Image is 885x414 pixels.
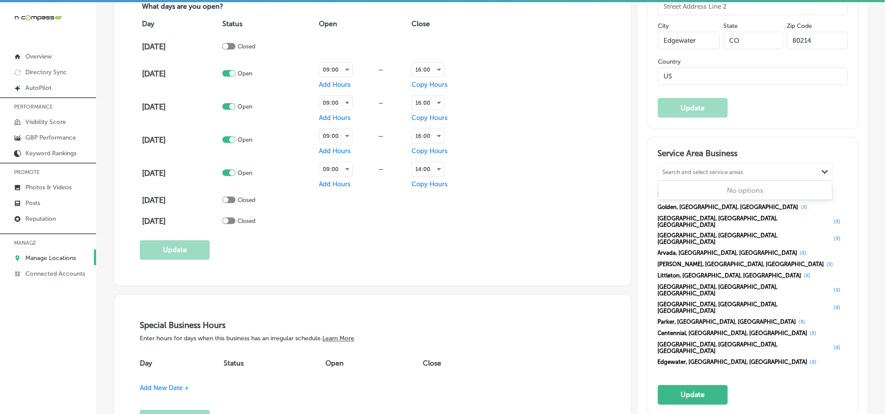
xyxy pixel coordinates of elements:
div: Search and select service areas [663,169,743,175]
span: Copy Hours [411,180,448,188]
th: Close [423,351,489,376]
div: 16:00 [412,96,444,110]
img: 660ab0bf-5cc7-4cb8-ba1c-48b5ae0f18e60NCTV_CLogo_TV_Black_-500x88.png [14,14,62,22]
div: 09:00 [319,162,353,176]
button: Update [658,385,728,405]
label: Country [658,58,848,65]
p: Keyword Rankings [25,150,76,157]
span: Golden, [GEOGRAPHIC_DATA], [GEOGRAPHIC_DATA] [658,204,799,210]
div: — [353,66,410,73]
span: Copy Hours [411,81,448,89]
button: (X) [832,305,844,311]
p: Reputation [25,215,56,222]
label: State [724,22,738,30]
span: Centennial, [GEOGRAPHIC_DATA], [GEOGRAPHIC_DATA] [658,330,808,337]
span: Copy Hours [411,114,448,122]
p: Manage Locations [25,254,76,262]
p: Photos & Videos [25,184,72,191]
span: Arvada, [GEOGRAPHIC_DATA], [GEOGRAPHIC_DATA] [658,250,798,257]
button: Update [658,98,728,118]
th: Day [140,12,220,36]
p: Open [238,70,252,77]
span: Parker, [GEOGRAPHIC_DATA], [GEOGRAPHIC_DATA] [658,319,796,325]
p: Open [238,103,252,110]
p: Enter hours for days when this business has an irregular schedule. [140,335,605,342]
h4: [DATE] [142,69,220,79]
h4: [DATE] [142,168,220,178]
th: Day [140,351,224,376]
input: City [658,32,720,49]
h4: [DATE] [142,216,220,226]
h3: Service Area Business [658,148,848,161]
h4: [DATE] [142,135,220,145]
th: Open [325,351,423,376]
th: Open [317,12,410,36]
div: 14:00 [412,162,444,176]
span: Edgewater, [GEOGRAPHIC_DATA], [GEOGRAPHIC_DATA] [658,359,808,366]
button: (X) [802,273,813,280]
button: (X) [796,319,808,326]
p: What days are you open? [140,3,286,12]
div: 09:00 [319,129,353,143]
span: [GEOGRAPHIC_DATA], [GEOGRAPHIC_DATA], [GEOGRAPHIC_DATA] [658,301,832,315]
h3: Special Business Hours [140,321,605,331]
h4: [DATE] [142,102,220,112]
p: Closed [238,43,256,50]
div: 09:00 [319,63,353,77]
h4: [DATE] [142,195,220,205]
p: Open [238,170,252,176]
span: [PERSON_NAME], [GEOGRAPHIC_DATA], [GEOGRAPHIC_DATA] [658,261,824,268]
label: City [658,22,669,30]
p: Connected Accounts [25,270,85,277]
a: Learn More [322,335,354,342]
button: Update [140,240,210,260]
button: (X) [808,330,819,337]
p: Closed [238,218,256,224]
div: — [353,99,410,106]
input: NY [724,32,783,49]
p: Overview [25,53,52,60]
button: (X) [799,204,810,211]
div: — [353,166,410,172]
span: Add New Date + [140,384,189,392]
div: — [353,133,410,139]
button: (X) [832,345,844,352]
p: Open [238,137,252,143]
button: (X) [824,261,836,268]
button: (X) [832,236,844,243]
h4: [DATE] [142,42,220,51]
span: [GEOGRAPHIC_DATA], [GEOGRAPHIC_DATA], [GEOGRAPHIC_DATA] [658,233,832,246]
p: Posts [25,199,40,207]
input: Country [658,68,848,85]
div: No options [658,183,832,198]
button: (X) [808,359,819,366]
button: (X) [798,250,809,257]
th: Close [409,12,489,36]
span: [GEOGRAPHIC_DATA], [GEOGRAPHIC_DATA], [GEOGRAPHIC_DATA] [658,215,832,228]
p: AutoPilot [25,84,52,92]
span: Littleton, [GEOGRAPHIC_DATA], [GEOGRAPHIC_DATA] [658,273,802,279]
button: (X) [832,218,844,225]
th: Status [224,351,325,376]
div: 16:00 [412,129,444,143]
span: Add Hours [319,81,351,89]
span: Add Hours [319,147,351,155]
input: Zip Code [787,32,848,49]
span: Add Hours [319,114,351,122]
p: GBP Performance [25,134,76,141]
span: [GEOGRAPHIC_DATA], [GEOGRAPHIC_DATA], [GEOGRAPHIC_DATA] [658,342,832,355]
div: 16:00 [412,63,444,77]
span: [GEOGRAPHIC_DATA], [GEOGRAPHIC_DATA], [GEOGRAPHIC_DATA] [658,284,832,297]
th: Status [220,12,317,36]
span: Add Hours [319,180,351,188]
div: 09:00 [319,96,353,110]
p: Closed [238,197,256,203]
p: Directory Sync [25,68,67,76]
span: Selected Service Area(s) [658,191,719,198]
p: Visibility Score [25,118,66,126]
button: (X) [832,287,844,294]
label: Zip Code [787,22,812,30]
span: Copy Hours [411,147,448,155]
